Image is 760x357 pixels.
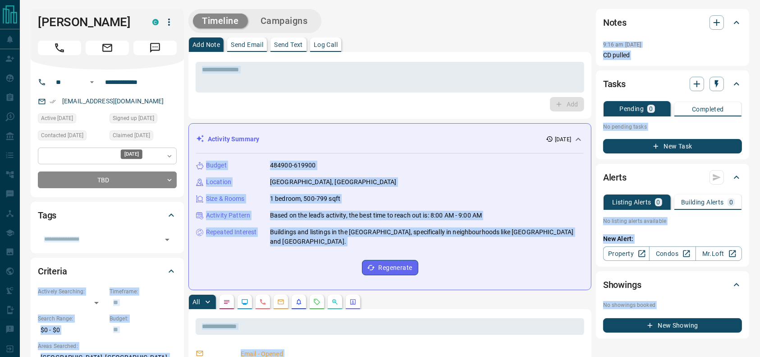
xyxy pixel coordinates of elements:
p: Add Note [192,42,220,48]
button: Regenerate [362,260,418,275]
p: New Alert: [603,234,742,244]
button: Timeline [193,14,248,28]
a: Condos [649,246,696,261]
svg: Notes [223,298,230,306]
span: Claimed [DATE] [113,131,150,140]
a: [EMAIL_ADDRESS][DOMAIN_NAME] [62,97,164,105]
p: CD pulled [603,51,742,60]
h1: [PERSON_NAME] [38,15,139,29]
svg: Calls [259,298,266,306]
span: Message [133,41,177,55]
p: Buildings and listings in the [GEOGRAPHIC_DATA], specifically in neighbourhoods like [GEOGRAPHIC_... [270,227,584,246]
div: [DATE] [121,149,142,159]
p: Activity Summary [208,134,259,144]
div: Showings [603,274,742,296]
p: Location [206,177,231,187]
p: No listing alerts available [603,217,742,225]
div: Activity Summary[DATE] [196,131,584,148]
p: Building Alerts [681,199,724,205]
p: Pending [619,106,644,112]
p: Actively Searching: [38,287,105,296]
a: Property [603,246,650,261]
p: Budget: [110,315,177,323]
p: 9:16 am [DATE] [603,42,641,48]
div: Criteria [38,260,177,282]
p: $0 - $0 [38,323,105,338]
p: All [192,299,200,305]
svg: Emails [277,298,284,306]
svg: Lead Browsing Activity [241,298,248,306]
p: [DATE] [555,135,571,144]
div: Alerts [603,167,742,188]
h2: Criteria [38,264,67,278]
p: 0 [729,199,733,205]
button: New Task [603,139,742,153]
h2: Tasks [603,77,626,91]
p: Timeframe: [110,287,177,296]
div: condos.ca [152,19,159,25]
span: Signed up [DATE] [113,114,154,123]
div: Tasks [603,73,742,95]
p: 484900-619900 [270,161,316,170]
svg: Requests [313,298,320,306]
p: Budget [206,161,227,170]
svg: Listing Alerts [295,298,302,306]
div: Tags [38,204,177,226]
div: TBD [38,172,177,188]
span: Contacted [DATE] [41,131,83,140]
p: No showings booked [603,301,742,309]
div: Sun Aug 10 2025 [38,113,105,126]
p: Repeated Interest [206,227,256,237]
a: Mr.Loft [696,246,742,261]
button: Campaigns [252,14,317,28]
p: Search Range: [38,315,105,323]
p: Size & Rooms [206,194,245,204]
svg: Email Verified [50,98,56,105]
svg: Agent Actions [349,298,357,306]
p: Listing Alerts [612,199,651,205]
p: Send Text [274,42,303,48]
p: 0 [657,199,660,205]
svg: Opportunities [331,298,339,306]
button: Open [161,233,174,246]
h2: Tags [38,208,56,223]
p: 1 bedroom, 500-799 sqft [270,194,340,204]
h2: Alerts [603,170,627,185]
p: [GEOGRAPHIC_DATA], [GEOGRAPHIC_DATA] [270,177,397,187]
div: Sun Aug 10 2025 [38,130,105,143]
p: Send Email [231,42,263,48]
p: Completed [692,106,724,112]
p: No pending tasks [603,120,742,134]
p: Based on the lead's activity, the best time to reach out is: 8:00 AM - 9:00 AM [270,211,482,220]
button: Open [87,77,97,88]
p: Activity Pattern [206,211,250,220]
span: Call [38,41,81,55]
p: Areas Searched: [38,342,177,350]
div: Notes [603,12,742,33]
p: 0 [649,106,653,112]
button: New Showing [603,318,742,333]
p: Log Call [314,42,338,48]
span: Email [86,41,129,55]
div: Sun Aug 10 2025 [110,130,177,143]
h2: Showings [603,278,641,292]
h2: Notes [603,15,627,30]
div: Sun Aug 10 2025 [110,113,177,126]
span: Active [DATE] [41,114,73,123]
